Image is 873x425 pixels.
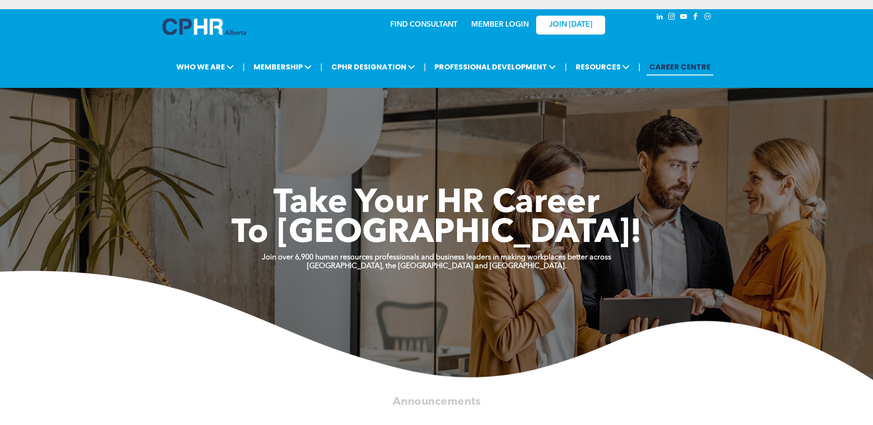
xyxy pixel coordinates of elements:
span: To [GEOGRAPHIC_DATA]! [231,217,642,250]
img: A blue and white logo for cp alberta [162,18,246,35]
span: RESOURCES [573,58,632,75]
span: PROFESSIONAL DEVELOPMENT [432,58,559,75]
a: Social network [703,11,713,24]
span: CPHR DESIGNATION [329,58,418,75]
a: facebook [691,11,701,24]
span: JOIN [DATE] [549,21,592,29]
span: Announcements [393,396,480,407]
a: JOIN [DATE] [536,16,605,34]
li: | [320,57,323,76]
a: linkedin [655,11,665,24]
a: MEMBER LOGIN [471,21,529,29]
span: WHO WE ARE [173,58,237,75]
a: youtube [679,11,689,24]
li: | [638,57,641,76]
li: | [565,57,567,76]
span: Take Your HR Career [273,187,600,220]
li: | [243,57,245,76]
strong: Join over 6,900 human resources professionals and business leaders in making workplaces better ac... [262,254,611,261]
a: CAREER CENTRE [647,58,713,75]
span: MEMBERSHIP [251,58,314,75]
strong: [GEOGRAPHIC_DATA], the [GEOGRAPHIC_DATA] and [GEOGRAPHIC_DATA]. [307,263,567,270]
a: instagram [667,11,677,24]
a: FIND CONSULTANT [390,21,457,29]
li: | [424,57,426,76]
